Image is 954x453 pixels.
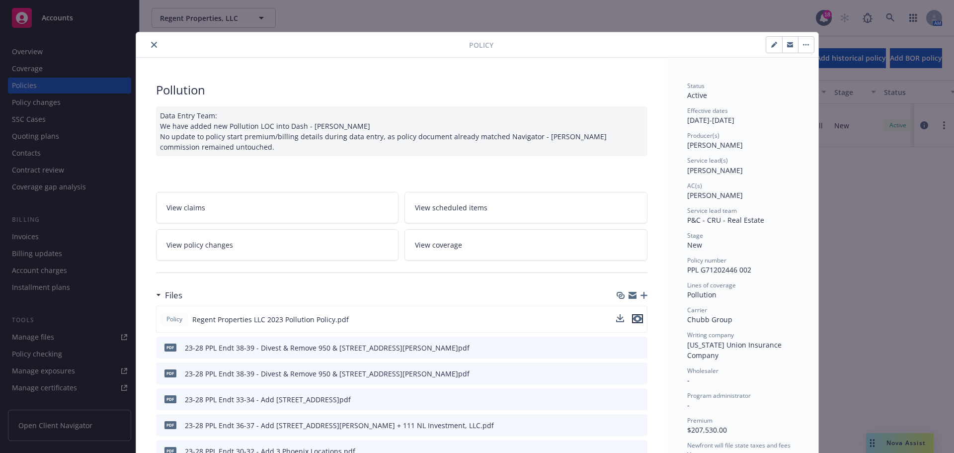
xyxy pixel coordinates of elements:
span: PPL G71202446 002 [687,265,751,274]
div: 23-28 PPL Endt 38-39 - Divest & Remove 950 & [STREET_ADDRESS][PERSON_NAME]pdf [185,368,470,379]
button: download file [619,343,627,353]
span: Service lead(s) [687,156,728,165]
span: Program administrator [687,391,751,400]
span: Regent Properties LLC 2023 Pollution Policy.pdf [192,314,349,325]
span: [US_STATE] Union Insurance Company [687,340,784,360]
span: pdf [164,369,176,377]
div: 23-28 PPL Endt 33-34 - Add [STREET_ADDRESS]pdf [185,394,351,405]
span: Carrier [687,306,707,314]
span: Status [687,82,705,90]
button: preview file [635,420,643,431]
h3: Files [165,289,182,302]
span: Policy [469,40,493,50]
span: Wholesaler [687,366,718,375]
div: Pollution [687,289,798,300]
span: Producer(s) [687,131,719,140]
span: Lines of coverage [687,281,736,289]
button: download file [619,420,627,431]
span: View coverage [415,240,462,250]
span: Chubb Group [687,315,732,324]
span: pdf [164,421,176,429]
div: [DATE] - [DATE] [687,106,798,125]
button: download file [616,314,624,325]
div: Pollution [156,82,647,98]
span: pdf [164,344,176,351]
span: New [687,240,702,250]
button: download file [616,314,624,322]
div: 23-28 PPL Endt 38-39 - Divest & Remove 950 & [STREET_ADDRESS][PERSON_NAME]pdf [185,343,470,353]
span: pdf [164,395,176,403]
span: $207,530.00 [687,425,727,435]
a: View scheduled items [404,192,647,223]
span: View scheduled items [415,202,487,213]
button: download file [619,368,627,379]
a: View coverage [404,229,647,261]
span: P&C - CRU - Real Estate [687,215,764,225]
span: Newfront will file state taxes and fees [687,441,791,450]
button: download file [619,394,627,405]
button: preview file [635,368,643,379]
span: Stage [687,231,703,240]
span: Policy [164,315,184,324]
span: Service lead team [687,206,737,215]
span: - [687,375,690,385]
div: Data Entry Team: We have added new Pollution LOC into Dash - [PERSON_NAME] No update to policy st... [156,106,647,156]
div: Files [156,289,182,302]
span: Policy number [687,256,726,265]
button: preview file [632,314,643,323]
span: [PERSON_NAME] [687,140,743,150]
span: - [687,400,690,410]
a: View claims [156,192,399,223]
button: close [148,39,160,51]
span: Premium [687,416,713,425]
button: preview file [632,314,643,325]
span: View policy changes [166,240,233,250]
div: 23-28 PPL Endt 36-37 - Add [STREET_ADDRESS][PERSON_NAME] + 111 NL Investment, LLC.pdf [185,420,494,431]
a: View policy changes [156,229,399,261]
span: Writing company [687,331,734,339]
button: preview file [635,394,643,405]
span: Active [687,91,707,100]
span: View claims [166,202,205,213]
span: Effective dates [687,106,728,115]
button: preview file [635,343,643,353]
span: [PERSON_NAME] [687,190,743,200]
span: [PERSON_NAME] [687,166,743,175]
span: AC(s) [687,181,702,190]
